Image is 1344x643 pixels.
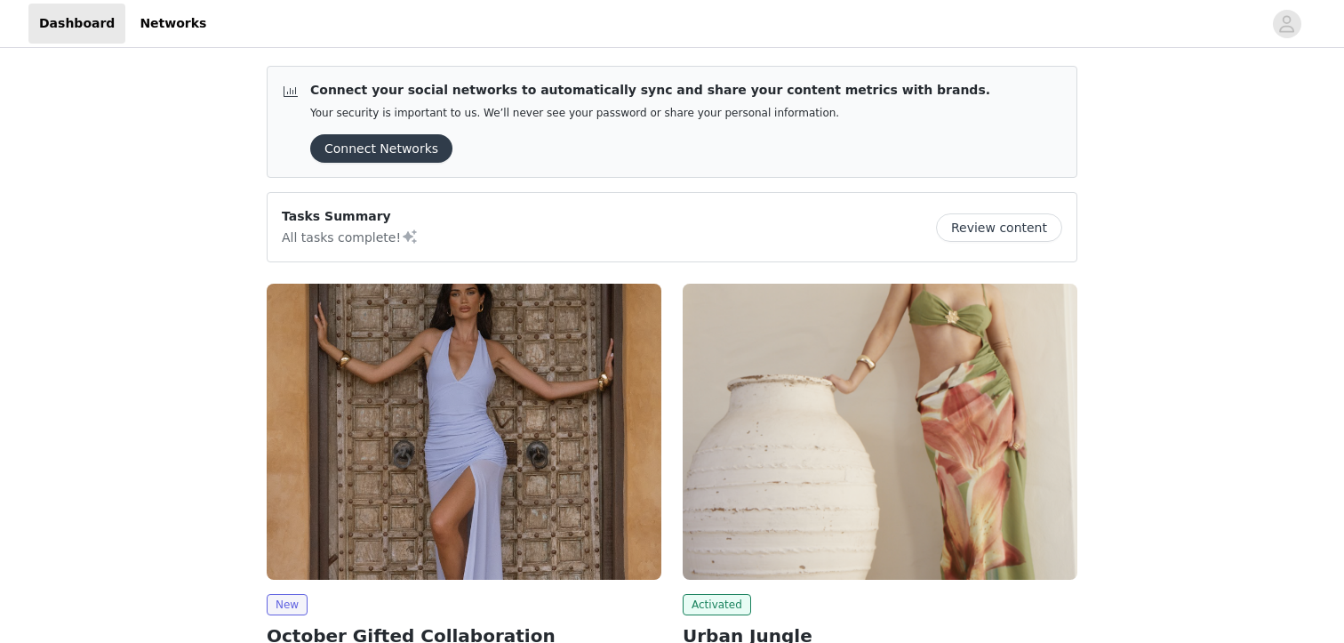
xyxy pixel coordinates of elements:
span: New [267,594,308,615]
button: Connect Networks [310,134,452,163]
p: Tasks Summary [282,207,419,226]
img: Peppermayo EU [267,284,661,580]
p: Your security is important to us. We’ll never see your password or share your personal information. [310,107,990,120]
a: Dashboard [28,4,125,44]
p: All tasks complete! [282,226,419,247]
img: Peppermayo AUS [683,284,1077,580]
div: avatar [1278,10,1295,38]
span: Activated [683,594,751,615]
p: Connect your social networks to automatically sync and share your content metrics with brands. [310,81,990,100]
a: Networks [129,4,217,44]
button: Review content [936,213,1062,242]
